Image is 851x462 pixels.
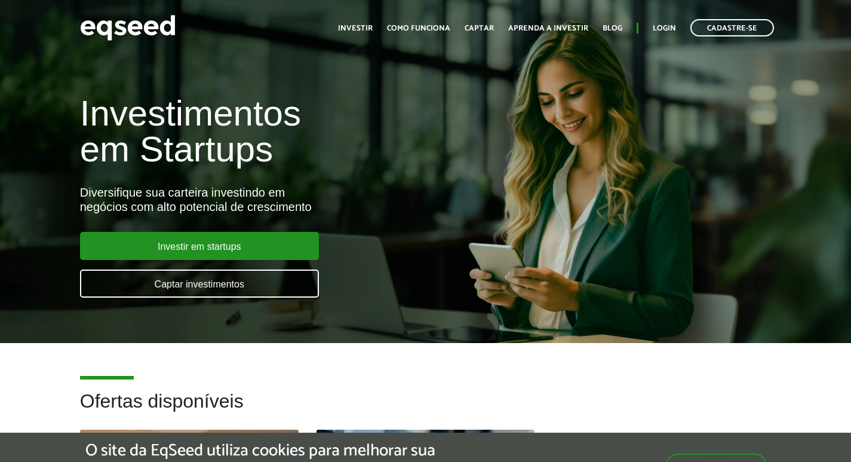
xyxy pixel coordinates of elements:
[338,25,373,32] a: Investir
[465,25,494,32] a: Captar
[80,391,772,430] h2: Ofertas disponíveis
[690,19,774,36] a: Cadastre-se
[80,185,488,214] div: Diversifique sua carteira investindo em negócios com alto potencial de crescimento
[80,232,319,260] a: Investir em startups
[80,96,488,167] h1: Investimentos em Startups
[80,12,176,44] img: EqSeed
[653,25,676,32] a: Login
[603,25,622,32] a: Blog
[387,25,450,32] a: Como funciona
[508,25,588,32] a: Aprenda a investir
[80,270,319,298] a: Captar investimentos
